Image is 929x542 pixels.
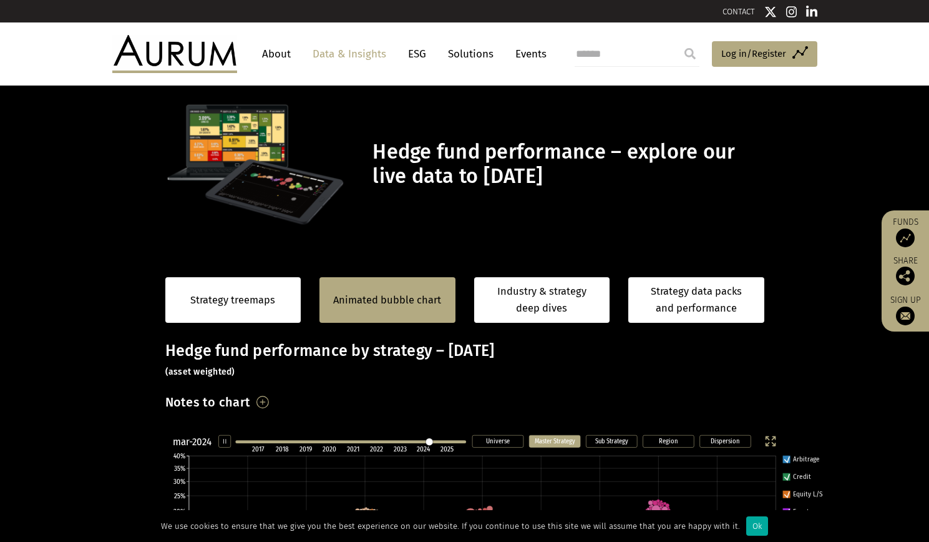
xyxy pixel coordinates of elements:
[628,277,764,323] a: Strategy data packs and performance
[509,42,547,66] a: Events
[442,42,500,66] a: Solutions
[333,292,441,308] a: Animated bubble chart
[112,35,237,72] img: Aurum
[165,392,251,413] h3: Notes to chart
[888,257,923,285] div: Share
[806,6,817,18] img: Linkedin icon
[190,292,275,308] a: Strategy treemaps
[712,41,817,67] a: Log in/Register
[722,7,755,16] a: CONTACT
[896,229,915,247] img: Access Funds
[746,516,768,536] div: Ok
[888,295,923,325] a: Sign up
[721,46,786,61] span: Log in/Register
[764,6,777,18] img: Twitter icon
[896,307,915,325] img: Sign up to our newsletter
[256,42,297,66] a: About
[896,267,915,285] img: Share this post
[165,342,764,379] h3: Hedge fund performance by strategy – [DATE]
[165,367,235,377] small: (asset weighted)
[402,42,432,66] a: ESG
[474,277,610,323] a: Industry & strategy deep dives
[372,140,761,189] h1: Hedge fund performance – explore our live data to [DATE]
[888,217,923,247] a: Funds
[678,41,703,66] input: Submit
[306,42,392,66] a: Data & Insights
[786,6,797,18] img: Instagram icon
